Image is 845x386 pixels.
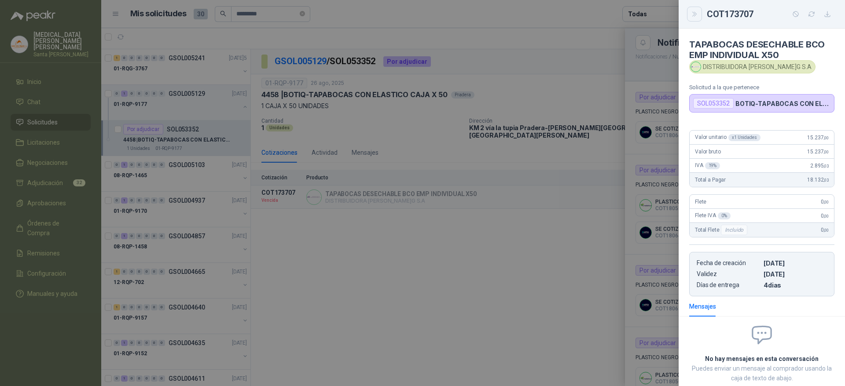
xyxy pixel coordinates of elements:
span: ,00 [823,149,829,154]
span: Total Flete [695,225,749,235]
span: ,00 [823,214,829,218]
p: Puedes enviar un mensaje al comprador usando la caja de texto de abajo. [689,364,834,383]
span: ,03 [823,178,829,182]
span: ,03 [823,164,829,168]
h4: TAPABOCAS DESECHABLE BCO EMP INDIVIDUAL X50 [689,39,834,60]
div: x 1 Unidades [728,134,760,141]
img: Company Logo [691,62,701,72]
span: 0 [821,227,829,233]
p: Días de entrega [697,281,760,289]
p: [DATE] [764,259,827,267]
span: Valor bruto [695,149,720,155]
p: [DATE] [764,270,827,278]
span: 15.237 [807,149,829,155]
span: ,00 [823,200,829,204]
div: COT173707 [707,7,834,21]
p: 4 dias [764,281,827,289]
div: DISTRIBUIDORA [PERSON_NAME]G S.A [689,60,816,73]
span: 15.237 [807,135,829,141]
span: Flete [695,199,706,205]
span: 0 [821,199,829,205]
div: 19 % [705,162,720,169]
h2: No hay mensajes en esta conversación [689,354,834,364]
div: SOL053352 [693,98,734,109]
span: Flete IVA [695,212,731,219]
p: Fecha de creación [697,259,760,267]
button: Close [689,9,700,19]
span: Total a Pagar [695,177,726,183]
p: Validez [697,270,760,278]
span: 0 [821,213,829,219]
div: 0 % [718,212,731,219]
span: ,00 [823,135,829,140]
p: BOTIQ-TAPABOCAS CON ELASTICO CAJA X 50 [735,100,830,107]
span: 18.132 [807,177,829,183]
p: Solicitud a la que pertenece [689,84,834,91]
span: Valor unitario [695,134,760,141]
div: Mensajes [689,302,716,311]
span: 2.895 [810,163,829,169]
span: IVA [695,162,720,169]
div: Incluido [721,225,747,235]
span: ,00 [823,228,829,233]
